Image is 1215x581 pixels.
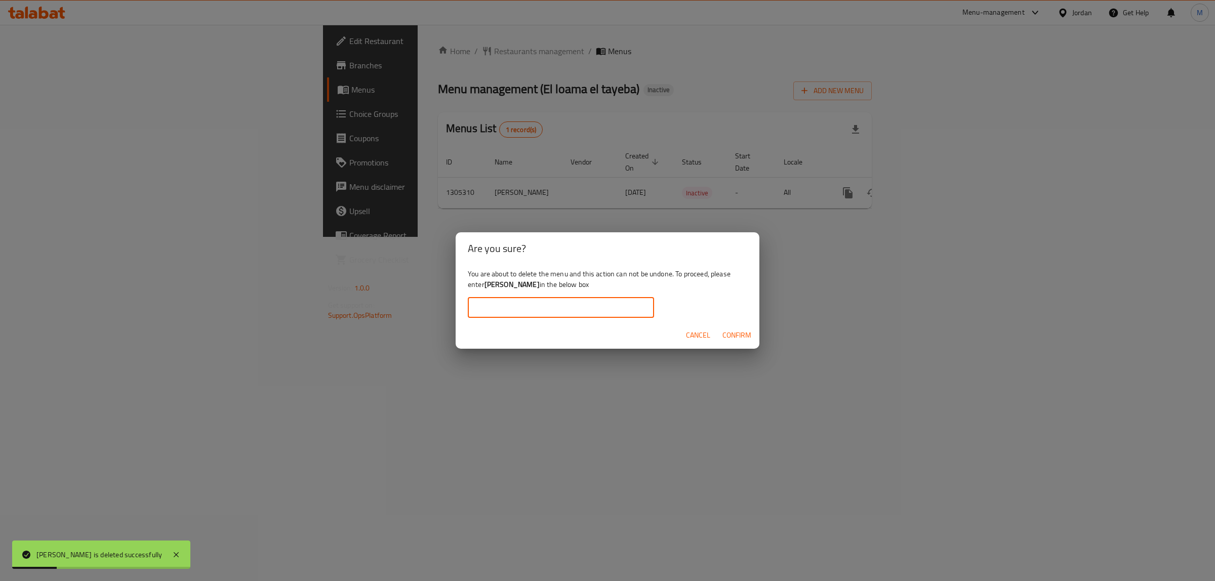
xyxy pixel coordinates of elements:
span: Confirm [722,329,751,342]
b: [PERSON_NAME] [484,278,540,291]
div: You are about to delete the menu and this action can not be undone. To proceed, please enter in t... [456,265,759,321]
span: Cancel [686,329,710,342]
h2: Are you sure? [468,240,747,257]
button: Confirm [718,326,755,345]
div: [PERSON_NAME] is deleted successfully [36,549,162,560]
button: Cancel [682,326,714,345]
